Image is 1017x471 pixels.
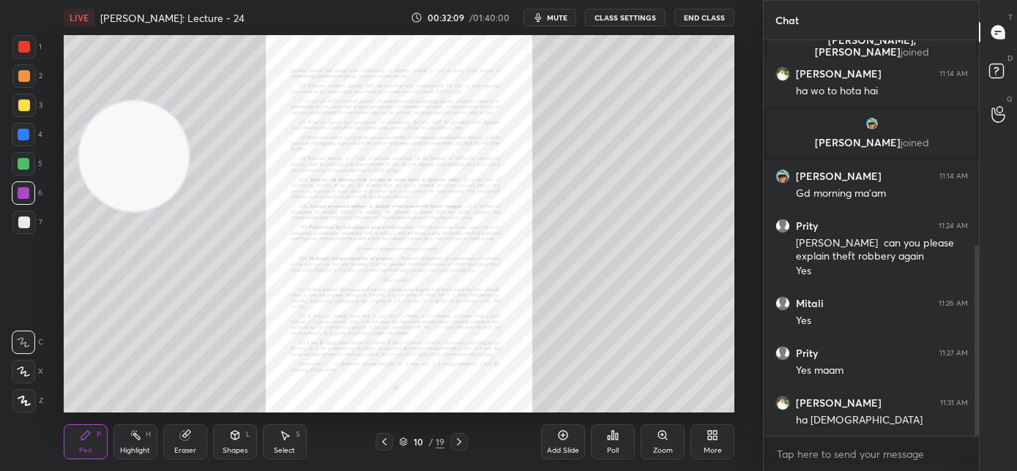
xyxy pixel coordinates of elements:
div: 6 [12,181,42,205]
div: 11:24 AM [939,222,968,230]
img: 3 [775,169,790,184]
div: Shapes [223,447,247,454]
div: 11:31 AM [940,399,968,407]
div: Yes [796,264,968,279]
div: Z [12,389,43,412]
div: 4 [12,123,42,146]
h6: [PERSON_NAME] [796,170,882,183]
p: T [1008,12,1013,23]
div: 19 [436,435,444,448]
p: D [1007,53,1013,64]
img: default.png [775,346,790,361]
h4: [PERSON_NAME]: Lecture - 24 [100,11,245,25]
span: joined [900,45,928,59]
div: Gd morning ma'am [796,186,968,201]
div: S [296,431,300,438]
div: 10 [411,437,425,446]
img: default.png [775,296,790,311]
div: 2 [12,64,42,88]
h6: [PERSON_NAME] [796,396,882,410]
p: Chat [764,1,811,39]
h6: [PERSON_NAME] [796,67,882,80]
div: Yes [796,314,968,328]
h6: Prity [796,347,818,360]
div: Pen [79,447,92,454]
div: 1 [12,35,42,59]
img: default.png [775,219,790,233]
p: G [1007,94,1013,105]
button: mute [524,9,576,26]
p: [PERSON_NAME] [776,137,967,148]
div: [PERSON_NAME] can you please explain theft robbery again [796,236,968,264]
div: Zoom [653,447,673,454]
div: LIVE [64,9,94,26]
div: 7 [12,211,42,234]
div: ha [DEMOGRAPHIC_DATA] [796,413,968,428]
img: 3 [864,116,879,131]
div: 3 [12,94,42,117]
div: L [246,431,250,438]
div: X [12,360,43,383]
button: End Class [674,9,734,26]
div: 11:27 AM [939,349,968,358]
h6: Mitali [796,297,824,310]
button: CLASS SETTINGS [585,9,666,26]
div: 11:26 AM [939,299,968,308]
span: joined [900,135,928,149]
div: Eraser [174,447,196,454]
div: Add Slide [547,447,579,454]
img: 3 [775,67,790,81]
div: 5 [12,152,42,176]
div: P [97,431,101,438]
div: 11:14 AM [939,69,968,78]
div: Poll [607,447,619,454]
div: grid [764,40,980,436]
div: Highlight [120,447,150,454]
div: C [12,331,43,354]
img: 3 [775,396,790,410]
h6: Prity [796,219,818,233]
div: Yes maam [796,363,968,378]
span: mute [547,12,567,23]
div: ha wo to hota hai [796,84,968,99]
div: / [428,437,433,446]
div: More [704,447,722,454]
div: 11:14 AM [939,172,968,181]
div: Select [274,447,295,454]
p: [PERSON_NAME], [PERSON_NAME] [776,34,967,58]
div: H [146,431,151,438]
